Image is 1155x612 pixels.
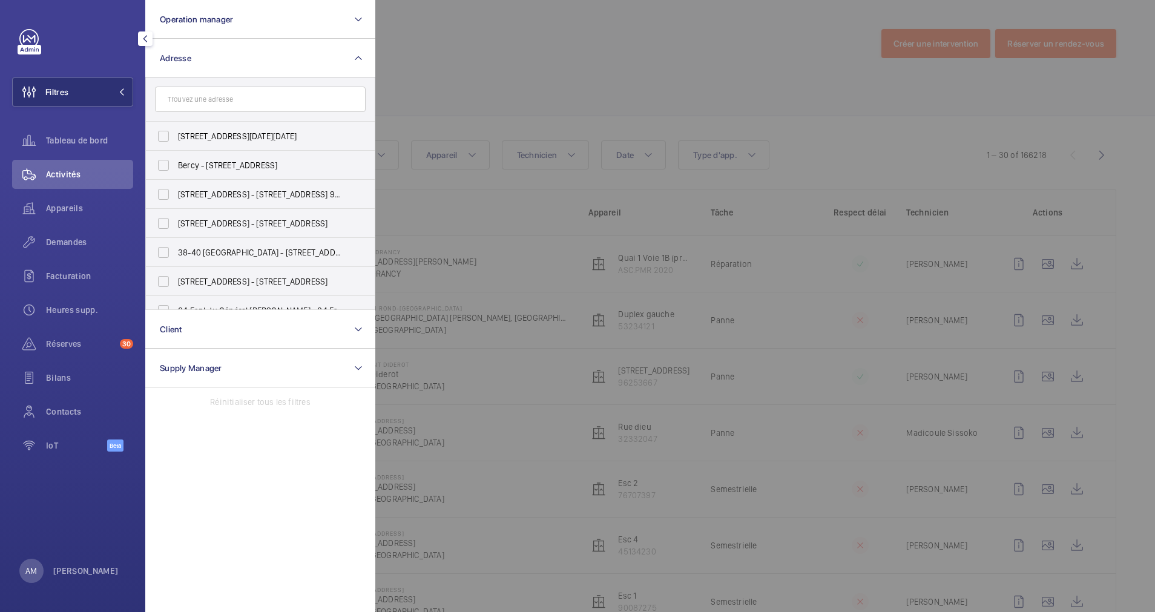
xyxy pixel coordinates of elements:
span: Demandes [46,236,133,248]
span: Activités [46,168,133,180]
span: Filtres [45,86,68,98]
span: Appareils [46,202,133,214]
span: Beta [107,439,123,452]
button: Filtres [12,77,133,107]
span: Tableau de bord [46,134,133,146]
span: Facturation [46,270,133,282]
p: AM [25,565,37,577]
span: Bilans [46,372,133,384]
p: [PERSON_NAME] [53,565,119,577]
span: Réserves [46,338,115,350]
span: IoT [46,439,107,452]
span: Contacts [46,406,133,418]
span: Heures supp. [46,304,133,316]
span: 30 [120,339,133,349]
